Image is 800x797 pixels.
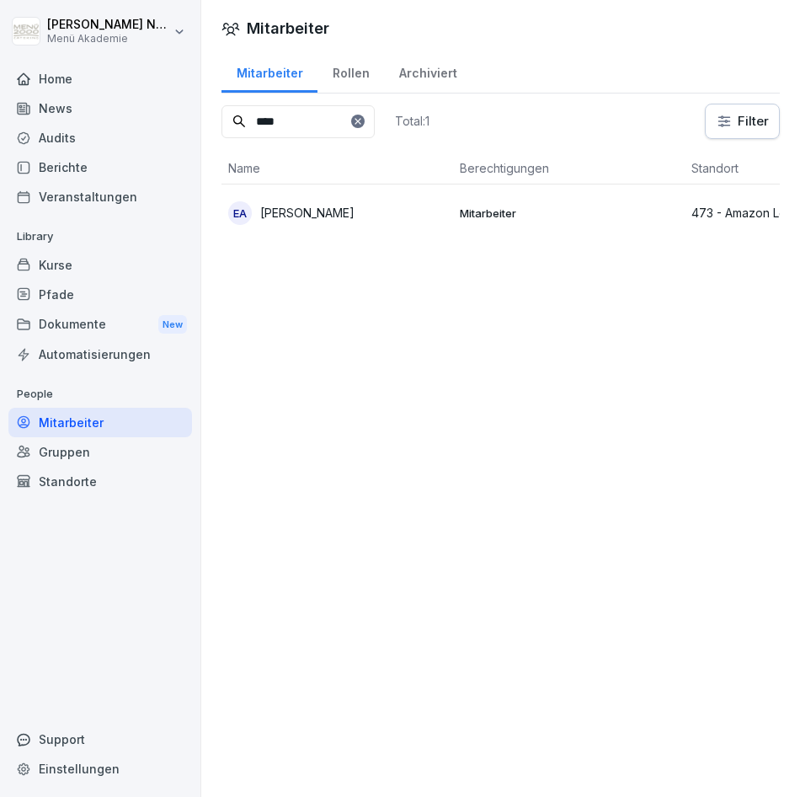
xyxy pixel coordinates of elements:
[460,206,678,221] p: Mitarbeiter
[221,50,317,93] a: Mitarbeiter
[395,113,429,129] p: Total: 1
[8,64,192,94] a: Home
[247,17,329,40] h1: Mitarbeiter
[158,315,187,334] div: New
[8,182,192,211] a: Veranstaltungen
[8,309,192,340] div: Dokumente
[228,201,252,225] div: EA
[221,152,453,185] th: Name
[453,152,685,185] th: Berechtigungen
[8,123,192,152] a: Audits
[8,250,192,280] a: Kurse
[8,280,192,309] a: Pfade
[8,725,192,754] div: Support
[260,204,355,222] p: [PERSON_NAME]
[8,381,192,408] p: People
[8,467,192,496] a: Standorte
[47,33,170,45] p: Menü Akademie
[47,18,170,32] p: [PERSON_NAME] Nee
[716,113,769,130] div: Filter
[8,223,192,250] p: Library
[8,309,192,340] a: DokumenteNew
[317,50,384,93] a: Rollen
[8,340,192,369] a: Automatisierungen
[8,437,192,467] a: Gruppen
[384,50,472,93] a: Archiviert
[8,152,192,182] a: Berichte
[8,408,192,437] a: Mitarbeiter
[706,104,779,138] button: Filter
[8,754,192,784] a: Einstellungen
[8,94,192,123] a: News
